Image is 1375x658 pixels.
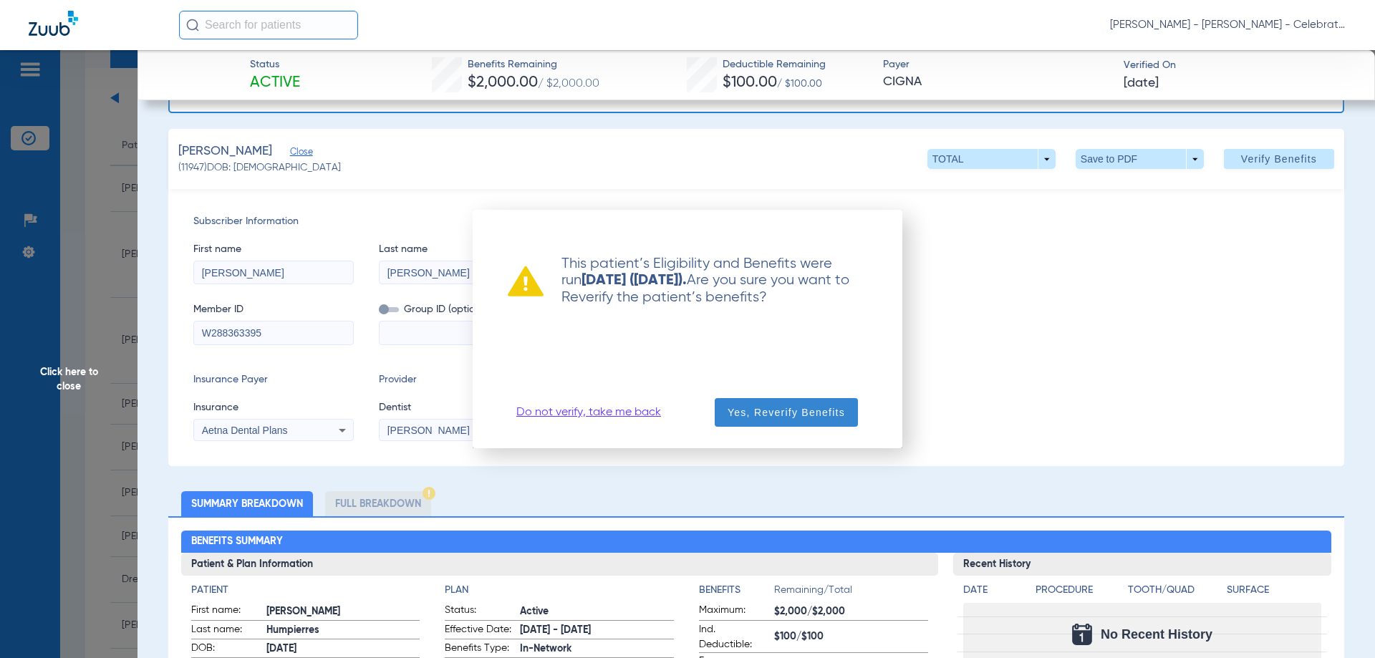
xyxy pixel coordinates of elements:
[582,274,687,288] strong: [DATE] ([DATE]).
[544,256,867,306] p: This patient’s Eligibility and Benefits were run Are you sure you want to Reverify the patient’s ...
[508,266,544,296] img: warning already ran verification recently
[715,398,858,427] button: Yes, Reverify Benefits
[728,405,845,420] span: Yes, Reverify Benefits
[1303,589,1375,658] iframe: Chat Widget
[516,405,661,420] a: Do not verify, take me back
